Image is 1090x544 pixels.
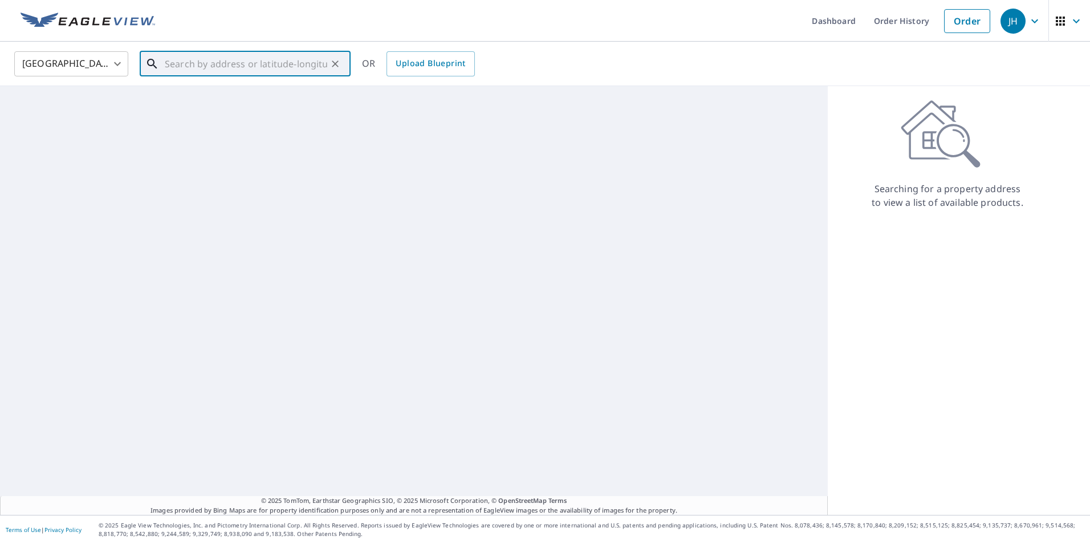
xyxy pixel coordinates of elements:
[1000,9,1026,34] div: JH
[99,521,1084,538] p: © 2025 Eagle View Technologies, Inc. and Pictometry International Corp. All Rights Reserved. Repo...
[387,51,474,76] a: Upload Blueprint
[944,9,990,33] a: Order
[165,48,327,80] input: Search by address or latitude-longitude
[362,51,475,76] div: OR
[6,526,41,534] a: Terms of Use
[6,526,82,533] p: |
[327,56,343,72] button: Clear
[21,13,155,30] img: EV Logo
[14,48,128,80] div: [GEOGRAPHIC_DATA]
[396,56,465,71] span: Upload Blueprint
[498,496,546,505] a: OpenStreetMap
[871,182,1024,209] p: Searching for a property address to view a list of available products.
[44,526,82,534] a: Privacy Policy
[261,496,567,506] span: © 2025 TomTom, Earthstar Geographics SIO, © 2025 Microsoft Corporation, ©
[548,496,567,505] a: Terms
